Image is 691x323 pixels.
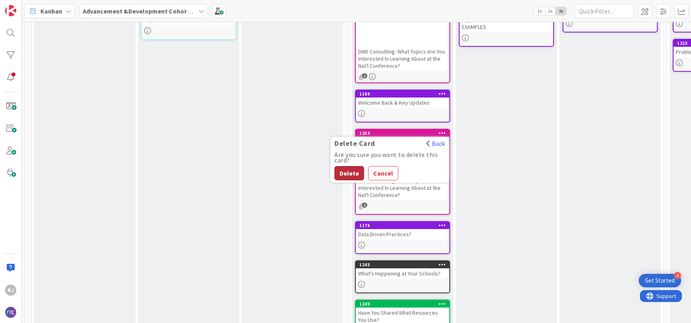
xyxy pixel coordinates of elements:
span: 2x [545,7,555,15]
div: Open Get Started checklist, remaining modules: 4 [639,274,681,287]
a: 1176Data Driven Practices? [355,221,450,254]
a: 1254Delete CardBackAre you sure you want to delete this card?DeleteCancelDMD Consulting- What Top... [355,129,450,215]
div: Welcome Back & Key Updates [356,97,449,108]
button: Back [426,139,445,148]
div: Data Driven Practices? [356,229,449,239]
img: Visit kanbanzone.com [5,5,16,16]
span: 3 [362,73,367,78]
input: Quick Filter... [575,4,634,18]
b: Advancement &Development Cohort Calls [83,7,205,15]
img: avatar [5,307,16,318]
div: DMD Consulting- What Topics Are You Interested In Learning About at the Nat'l Conference? [356,0,449,71]
button: Cancel [368,166,398,180]
a: 1243What's Happening at Your Schools? [355,260,450,293]
div: 1176Data Driven Practices? [356,222,449,239]
div: What's Happening at Your Schools? [356,268,449,279]
div: 4 [674,272,681,279]
span: Delete Card [330,140,379,147]
span: 1 [362,203,367,208]
div: 1243 [356,261,449,268]
div: 1169 [359,91,449,97]
div: 1249 [356,300,449,308]
div: DMD Consulting- What Topics Are You Interested In Learning About at the Nat'l Conference? [356,176,449,200]
div: 1243What's Happening at Your Schools? [356,261,449,279]
div: 1176 [356,222,449,229]
div: 1254Delete CardBackAre you sure you want to delete this card?DeleteCancelDMD Consulting- What Top... [356,130,449,200]
div: 1169Welcome Back & Key Updates [356,90,449,108]
span: 1x [534,7,545,15]
div: 1176 [359,223,449,228]
button: Delete [334,166,364,180]
span: Support [17,1,36,11]
div: RJ [5,285,16,296]
div: 1243 [359,262,449,268]
div: Get Started [645,277,675,285]
div: Are you sure you want to delete this card? [334,152,445,163]
div: DMD Consulting- What Topics Are You Interested In Learning About at the Nat'l Conference? [356,46,449,71]
span: Kanban [40,6,62,16]
div: 1254Delete CardBackAre you sure you want to delete this card?DeleteCancel [356,130,449,137]
span: 3x [555,7,566,15]
div: 1254 [359,130,449,136]
a: 1169Welcome Back & Key Updates [355,90,450,122]
div: 1169 [356,90,449,97]
div: 1249 [359,301,449,307]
